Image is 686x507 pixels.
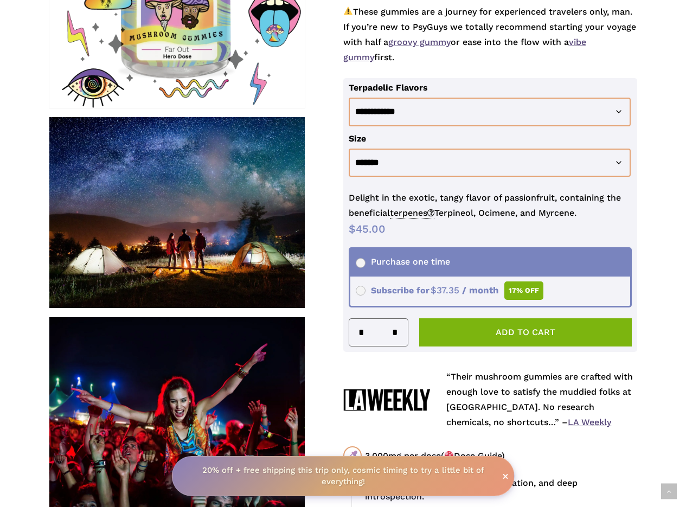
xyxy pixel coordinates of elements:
img: 🍄 [445,451,453,460]
span: Subscribe for [356,285,544,296]
label: Terpadelic Flavors [349,82,428,93]
a: groovy gummy [388,37,451,47]
input: Product quantity [368,319,388,346]
span: Purchase one time [356,256,450,267]
span: / month [462,285,499,296]
div: 3,000mg per dose [365,449,637,463]
span: × [502,470,509,481]
span: ( Dose Guide) [441,451,505,461]
a: vibe gummy [343,37,586,62]
label: Size [349,133,366,144]
span: terpenes [390,208,434,219]
a: Back to top [661,484,677,499]
button: Add to cart [419,318,632,346]
strong: 20% off + free shipping this trip only, cosmic timing to try a little bit of everything! [202,465,484,486]
p: These gummies are a journey for experienced travelers only, man. If you’re new to PsyGuys we tota... [343,4,638,78]
p: Delight in the exotic, tangy flavor of passionfruit, containing the beneficial Terpineol, Ocimene... [349,190,632,221]
span: $ [431,285,437,296]
img: ⚠️ [344,7,352,15]
p: “Their mushroom gummies are crafted with enough love to satisfy the muddied folks at [GEOGRAPHIC_... [446,369,637,430]
img: La Weekly Logo [343,389,431,411]
a: LA Weekly [568,417,611,427]
span: 37.35 [431,285,459,296]
span: $ [349,222,356,235]
bdi: 45.00 [349,222,386,235]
